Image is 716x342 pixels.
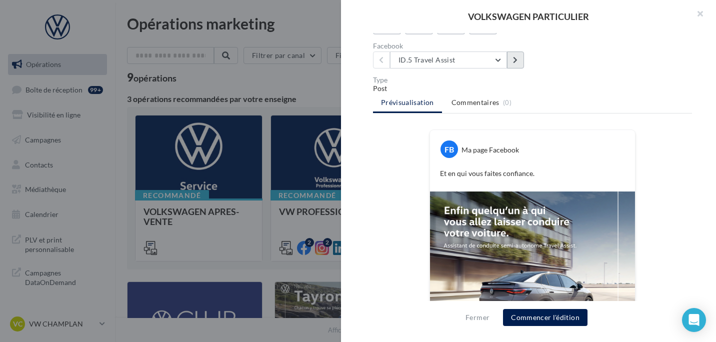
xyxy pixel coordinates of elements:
[682,308,706,332] div: Open Intercom Messenger
[390,51,507,68] button: ID.5 Travel Assist
[503,309,587,326] button: Commencer l'édition
[373,83,692,93] div: Post
[451,97,499,107] span: Commentaires
[461,311,493,323] button: Fermer
[357,12,700,21] div: VOLKSWAGEN PARTICULIER
[373,42,528,49] div: Facebook
[503,98,511,106] span: (0)
[440,140,458,158] div: FB
[440,168,625,178] p: Et en qui vous faites confiance.
[373,76,692,83] div: Type
[461,145,519,155] div: Ma page Facebook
